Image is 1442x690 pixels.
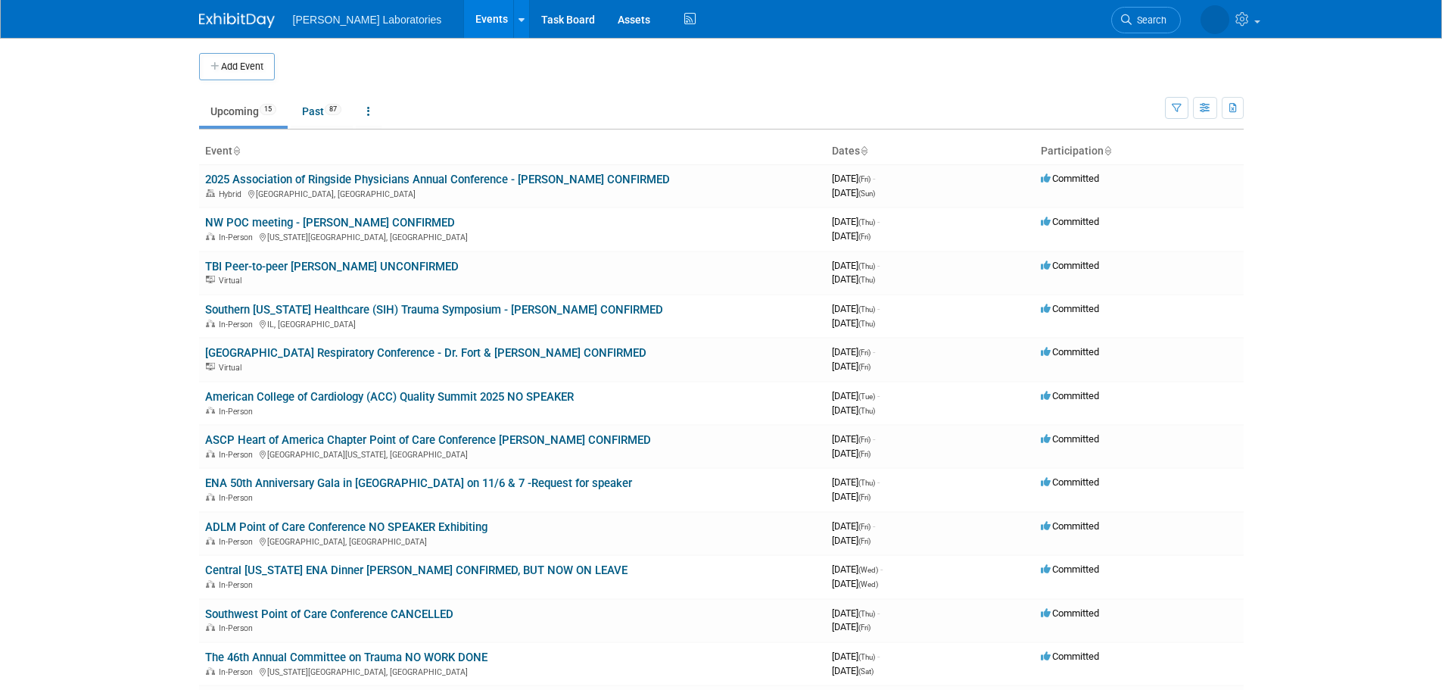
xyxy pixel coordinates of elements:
div: [GEOGRAPHIC_DATA], [GEOGRAPHIC_DATA] [205,187,820,199]
span: (Thu) [858,479,875,487]
span: Search [1132,14,1166,26]
a: 2025 Association of Ringside Physicians Annual Conference - [PERSON_NAME] CONFIRMED [205,173,670,186]
span: (Thu) [858,610,875,618]
span: [DATE] [832,578,878,589]
span: 87 [325,104,341,115]
span: Committed [1041,476,1099,488]
span: (Fri) [858,523,870,531]
span: Committed [1041,390,1099,401]
img: In-Person Event [206,320,215,327]
span: (Thu) [858,407,875,415]
span: (Thu) [858,653,875,661]
span: [DATE] [832,491,870,502]
span: In-Person [219,537,257,547]
span: In-Person [219,623,257,633]
span: Committed [1041,520,1099,532]
a: [GEOGRAPHIC_DATA] Respiratory Conference - Dr. Fort & [PERSON_NAME] CONFIRMED [205,346,646,360]
span: (Fri) [858,348,870,357]
span: (Fri) [858,175,870,183]
img: In-Person Event [206,493,215,501]
th: Event [199,139,826,164]
span: 15 [260,104,276,115]
div: [US_STATE][GEOGRAPHIC_DATA], [GEOGRAPHIC_DATA] [205,665,820,677]
span: Committed [1041,346,1099,357]
img: In-Person Event [206,407,215,414]
a: Southern [US_STATE] Healthcare (SIH) Trauma Symposium - [PERSON_NAME] CONFIRMED [205,303,663,317]
a: Southwest Point of Care Conference CANCELLED [205,607,453,621]
a: Search [1111,7,1181,33]
span: - [877,303,880,314]
span: In-Person [219,493,257,503]
a: Sort by Event Name [232,145,240,157]
span: In-Person [219,667,257,677]
img: Tisha Davis [1201,5,1229,34]
span: In-Person [219,320,257,329]
span: [DATE] [832,433,875,445]
span: - [877,260,880,271]
a: Upcoming15 [199,97,288,126]
span: [DATE] [832,404,875,416]
a: ASCP Heart of America Chapter Point of Care Conference [PERSON_NAME] CONFIRMED [205,433,651,447]
span: Committed [1041,173,1099,184]
span: [DATE] [832,317,875,329]
span: (Thu) [858,320,875,328]
span: [DATE] [832,476,880,488]
a: Sort by Start Date [860,145,867,157]
span: [DATE] [832,303,880,314]
span: Committed [1041,216,1099,227]
span: Committed [1041,260,1099,271]
th: Participation [1035,139,1244,164]
a: Sort by Participation Type [1104,145,1111,157]
div: [GEOGRAPHIC_DATA][US_STATE], [GEOGRAPHIC_DATA] [205,448,820,460]
span: In-Person [219,233,257,242]
span: [DATE] [832,651,880,662]
a: Past87 [291,97,353,126]
span: (Fri) [858,537,870,545]
th: Dates [826,139,1035,164]
span: [DATE] [832,390,880,401]
img: Virtual Event [206,276,215,283]
span: [DATE] [832,346,875,357]
a: ENA 50th Anniversary Gala in [GEOGRAPHIC_DATA] on 11/6 & 7 -Request for speaker [205,476,632,490]
img: ExhibitDay [199,13,275,28]
img: In-Person Event [206,537,215,545]
div: [US_STATE][GEOGRAPHIC_DATA], [GEOGRAPHIC_DATA] [205,230,820,242]
span: - [880,564,883,575]
span: (Fri) [858,450,870,458]
div: [GEOGRAPHIC_DATA], [GEOGRAPHIC_DATA] [205,535,820,547]
img: In-Person Event [206,667,215,675]
a: Central [US_STATE] ENA Dinner [PERSON_NAME] CONFIRMED, BUT NOW ON LEAVE [205,564,628,577]
span: (Thu) [858,276,875,284]
a: NW POC meeting - [PERSON_NAME] CONFIRMED [205,216,455,229]
span: - [877,651,880,662]
span: (Fri) [858,436,870,444]
span: [DATE] [832,230,870,242]
span: (Wed) [858,580,878,589]
span: [DATE] [832,535,870,546]
span: [DATE] [832,520,875,532]
img: In-Person Event [206,580,215,588]
span: - [877,476,880,488]
span: [DATE] [832,260,880,271]
span: (Fri) [858,493,870,501]
a: ADLM Point of Care Conference NO SPEAKER Exhibiting [205,520,487,534]
span: - [877,216,880,227]
span: - [873,520,875,532]
span: [DATE] [832,187,875,198]
span: (Tue) [858,392,875,401]
a: American College of Cardiology (ACC) Quality Summit 2025 NO SPEAKER [205,390,574,404]
a: The 46th Annual Committee on Trauma NO WORK DONE [205,651,487,664]
span: [DATE] [832,564,883,575]
span: Virtual [219,363,246,373]
span: (Fri) [858,233,870,241]
span: - [873,433,875,445]
span: [DATE] [832,173,875,184]
span: Virtual [219,276,246,286]
span: - [873,346,875,357]
span: [DATE] [832,607,880,619]
span: - [877,607,880,619]
span: Committed [1041,303,1099,314]
img: In-Person Event [206,623,215,631]
img: Virtual Event [206,363,215,370]
span: (Sat) [858,667,874,676]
